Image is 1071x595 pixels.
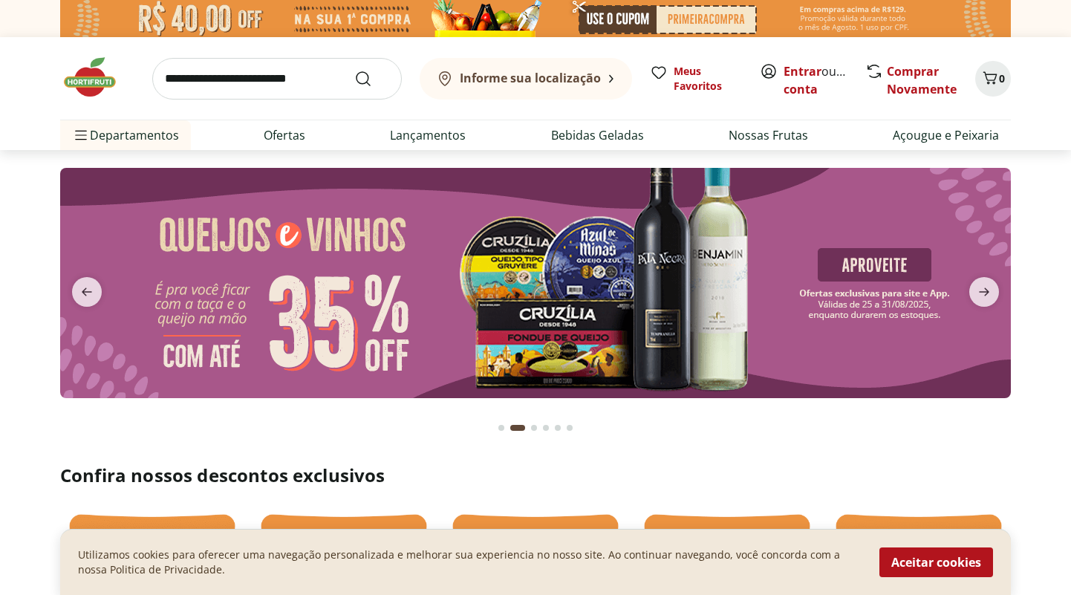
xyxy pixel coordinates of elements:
[72,117,179,153] span: Departamentos
[60,464,1011,487] h2: Confira nossos descontos exclusivos
[564,410,576,446] button: Go to page 6 from fs-carousel
[893,126,999,144] a: Açougue e Peixaria
[540,410,552,446] button: Go to page 4 from fs-carousel
[674,64,742,94] span: Meus Favoritos
[420,58,632,100] button: Informe sua localização
[264,126,305,144] a: Ofertas
[784,63,821,79] a: Entrar
[152,58,402,100] input: search
[784,63,865,97] a: Criar conta
[72,117,90,153] button: Menu
[60,168,1011,398] img: queijos e vinhos
[390,126,466,144] a: Lançamentos
[507,410,528,446] button: Current page from fs-carousel
[975,61,1011,97] button: Carrinho
[78,547,862,577] p: Utilizamos cookies para oferecer uma navegação personalizada e melhorar sua experiencia no nosso ...
[729,126,808,144] a: Nossas Frutas
[879,547,993,577] button: Aceitar cookies
[60,277,114,307] button: previous
[495,410,507,446] button: Go to page 1 from fs-carousel
[552,410,564,446] button: Go to page 5 from fs-carousel
[551,126,644,144] a: Bebidas Geladas
[957,277,1011,307] button: next
[887,63,957,97] a: Comprar Novamente
[460,70,601,86] b: Informe sua localização
[60,55,134,100] img: Hortifruti
[784,62,850,98] span: ou
[528,410,540,446] button: Go to page 3 from fs-carousel
[650,64,742,94] a: Meus Favoritos
[354,70,390,88] button: Submit Search
[999,71,1005,85] span: 0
